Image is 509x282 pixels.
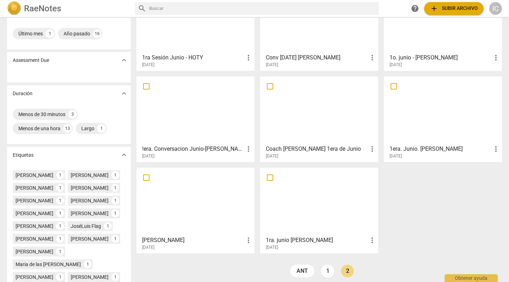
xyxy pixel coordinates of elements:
[120,151,128,159] span: expand_more
[119,55,129,65] button: Mostrar más
[119,150,129,160] button: Mostrar más
[368,53,376,62] span: more_vert
[7,1,129,16] a: LogoRaeNotes
[13,90,33,97] p: Duración
[341,265,354,277] a: Page 2 is your current page
[266,153,278,159] span: [DATE]
[84,260,92,268] div: 1
[244,236,253,244] span: more_vert
[390,53,492,62] h3: 1o. junio - Claudia Ramirez
[390,62,402,68] span: [DATE]
[489,2,502,15] button: IC
[16,261,81,268] div: Maria de las [PERSON_NAME]
[111,273,119,281] div: 1
[142,62,154,68] span: [DATE]
[120,56,128,64] span: expand_more
[93,29,101,38] div: 16
[111,184,119,192] div: 1
[142,244,154,251] span: [DATE]
[18,111,65,118] div: Menos de 30 minutos
[138,4,146,13] span: search
[13,151,34,159] p: Etiquetas
[142,53,244,62] h3: 1ra Sesión Junio - HOTY
[71,223,101,230] div: JoséLuis Flag
[368,145,376,153] span: more_vert
[56,235,64,243] div: 1
[390,153,402,159] span: [DATE]
[139,79,252,159] a: !era. Conversacion Junio-[PERSON_NAME][DATE]
[24,4,61,13] h2: RaeNotes
[424,2,484,15] button: Subir
[142,153,154,159] span: [DATE]
[119,88,129,99] button: Mostrar más
[68,110,77,119] div: 3
[18,125,60,132] div: Menos de una hora
[266,62,278,68] span: [DATE]
[56,197,64,205] div: 1
[411,4,419,13] span: help
[263,79,376,159] a: Coach [PERSON_NAME] 1era de Junio[DATE]
[18,30,43,37] div: Último mes
[71,210,109,217] div: [PERSON_NAME]
[71,235,109,242] div: [PERSON_NAME]
[430,4,478,13] span: Subir archivo
[290,265,314,277] a: ant
[266,236,368,244] h3: 1ra. junio Milagros-Lucy
[56,222,64,230] div: 1
[63,124,72,133] div: 13
[492,53,500,62] span: more_vert
[492,145,500,153] span: more_vert
[16,248,53,255] div: [PERSON_NAME]
[430,4,438,13] span: add
[445,274,498,282] div: Obtener ayuda
[266,244,278,251] span: [DATE]
[16,223,53,230] div: [PERSON_NAME]
[409,2,421,15] a: Obtener ayuda
[56,209,64,217] div: 1
[149,3,376,14] input: Buscar
[71,172,109,179] div: [PERSON_NAME]
[56,171,64,179] div: 1
[266,53,368,62] h3: Conv 1 Jun IVA Carabetta
[120,89,128,98] span: expand_more
[142,145,244,153] h3: !era. Conversacion Junio-Vivi Gurruchaga
[7,1,21,16] img: Logo
[386,79,499,159] a: 1era. Junio. [PERSON_NAME][DATE]
[142,236,244,244] h3: lucy correa
[111,209,119,217] div: 1
[13,57,49,64] p: Assessment Due
[16,235,53,242] div: [PERSON_NAME]
[97,124,106,133] div: 1
[56,248,64,255] div: 1
[263,170,376,250] a: 1ra. junio [PERSON_NAME][DATE]
[71,197,109,204] div: [PERSON_NAME]
[56,273,64,281] div: 1
[244,53,253,62] span: more_vert
[244,145,253,153] span: more_vert
[16,197,53,204] div: [PERSON_NAME]
[71,184,109,191] div: [PERSON_NAME]
[81,125,94,132] div: Largo
[266,145,368,153] h3: Coach Roxana Guerrero 1era de Junio
[139,170,252,250] a: [PERSON_NAME][DATE]
[64,30,90,37] div: Año pasado
[368,236,376,244] span: more_vert
[111,197,119,205] div: 1
[16,274,53,281] div: [PERSON_NAME]
[16,172,53,179] div: [PERSON_NAME]
[321,265,334,277] a: Page 1
[71,274,109,281] div: [PERSON_NAME]
[111,235,119,243] div: 1
[46,29,54,38] div: 1
[16,210,53,217] div: [PERSON_NAME]
[16,184,53,191] div: [PERSON_NAME]
[111,171,119,179] div: 1
[390,145,492,153] h3: 1era. Junio. Maria Mercedes Colina
[56,184,64,192] div: 1
[104,222,112,230] div: 1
